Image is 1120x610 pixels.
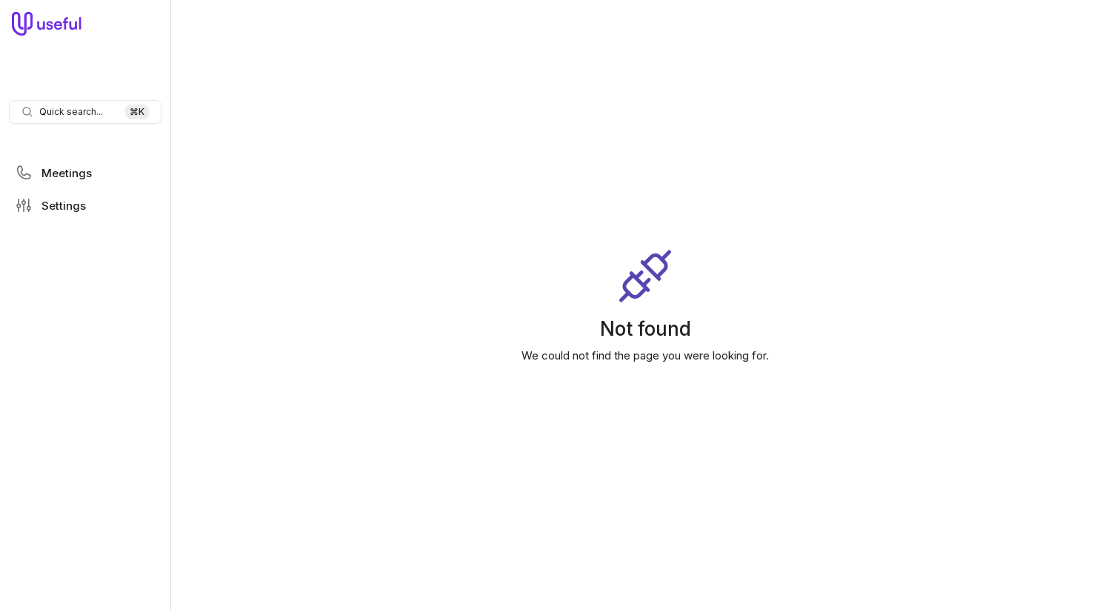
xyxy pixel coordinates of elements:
p: We could not find the page you were looking for. [170,346,1120,364]
h1: Not found [170,316,1120,340]
a: Meetings [9,159,161,186]
span: Quick search... [39,106,103,118]
a: Settings [9,192,161,219]
span: Meetings [41,168,92,179]
span: Settings [41,200,86,211]
kbd: ⌘ K [125,105,149,119]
